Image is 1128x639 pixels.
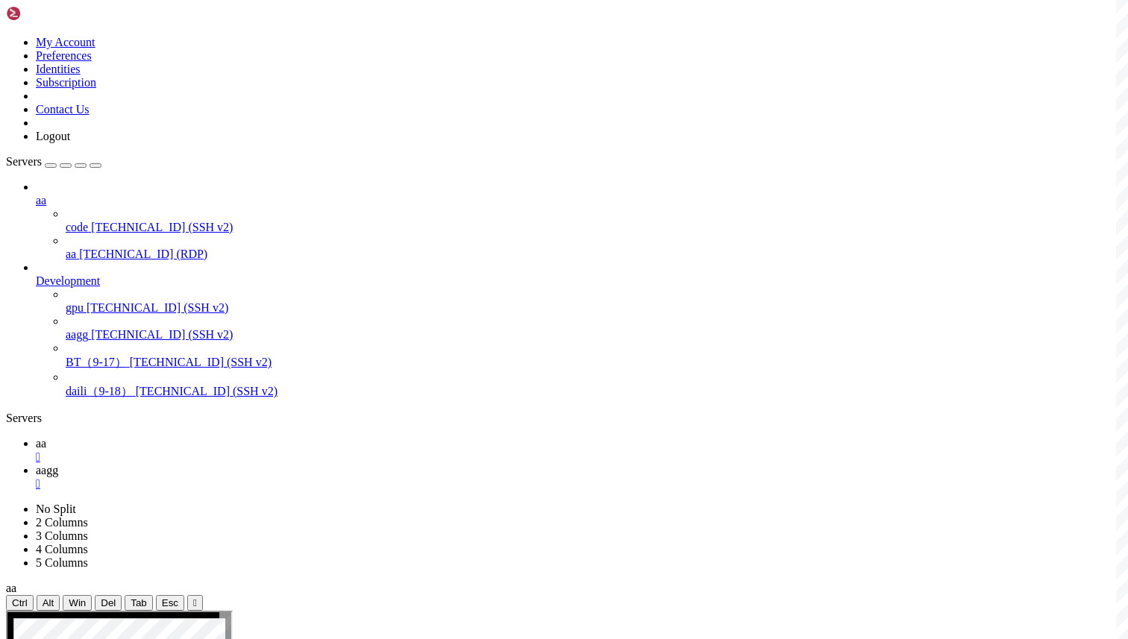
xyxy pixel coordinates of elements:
a: aa [TECHNICAL_ID] (RDP) [66,248,1122,261]
a: Contact Us [36,103,90,116]
x-row: Connecting [TECHNICAL_ID]... [6,6,933,19]
a: Identities [36,63,81,75]
a: Development [36,274,1122,288]
span: aa [36,194,46,207]
a: aagg [36,464,1122,491]
li: aa [TECHNICAL_ID] (RDP) [66,234,1122,261]
span: [TECHNICAL_ID] (SSH v2) [91,328,233,341]
a: Preferences [36,49,92,62]
li: aagg [TECHNICAL_ID] (SSH v2) [66,315,1122,341]
li: gpu [TECHNICAL_ID] (SSH v2) [66,288,1122,315]
div: Servers [6,412,1122,425]
span: daili（9-18） [66,385,133,397]
a:  [36,477,1122,491]
a: Logout [36,130,70,142]
span: Tab [131,597,147,608]
li: code [TECHNICAL_ID] (SSH v2) [66,207,1122,234]
span: Win [69,597,86,608]
span: aa [6,582,16,594]
a: Subscription [36,76,96,89]
span: BT（9-17） [66,356,127,368]
a: My Account [36,36,95,48]
a: 5 Columns [36,556,88,569]
span: [TECHNICAL_ID] (SSH v2) [136,385,278,397]
a: code [TECHNICAL_ID] (SSH v2) [66,221,1122,234]
span: [TECHNICAL_ID] (SSH v2) [130,356,272,368]
button: Ctrl [6,595,34,611]
button: Alt [37,595,60,611]
span: code [66,221,88,233]
span: aagg [66,328,88,341]
button: Del [95,595,122,611]
span: Development [36,274,100,287]
li: Development [36,261,1122,400]
button: Tab [125,595,153,611]
a: aa [36,437,1122,464]
button:  [187,595,203,611]
span: aa [36,437,46,450]
img: Shellngn [6,6,92,21]
li: daili（9-18） [TECHNICAL_ID] (SSH v2) [66,371,1122,400]
span: [TECHNICAL_ID] (RDP) [79,248,207,260]
div: (0, 1) [6,19,12,31]
a:  [36,450,1122,464]
a: 3 Columns [36,529,88,542]
span: Alt [43,597,54,608]
a: daili（9-18） [TECHNICAL_ID] (SSH v2) [66,384,1122,400]
a: No Split [36,503,76,515]
span: gpu [66,301,84,314]
button: Win [63,595,92,611]
span: [TECHNICAL_ID] (SSH v2) [91,221,233,233]
span: aagg [36,464,58,476]
a: 2 Columns [36,516,88,529]
span: Del [101,597,116,608]
span: Ctrl [12,597,28,608]
button: Esc [156,595,184,611]
a: aagg [TECHNICAL_ID] (SSH v2) [66,328,1122,341]
a: Servers [6,155,101,168]
a: aa [36,194,1122,207]
a: 4 Columns [36,543,88,555]
span: Esc [162,597,178,608]
div:  [193,597,197,608]
span: aa [66,248,76,260]
li: BT（9-17） [TECHNICAL_ID] (SSH v2) [66,341,1122,371]
a: gpu [TECHNICAL_ID] (SSH v2) [66,301,1122,315]
span: Servers [6,155,42,168]
li: aa [36,180,1122,261]
span: [TECHNICAL_ID] (SSH v2) [87,301,228,314]
a: BT（9-17） [TECHNICAL_ID] (SSH v2) [66,355,1122,371]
